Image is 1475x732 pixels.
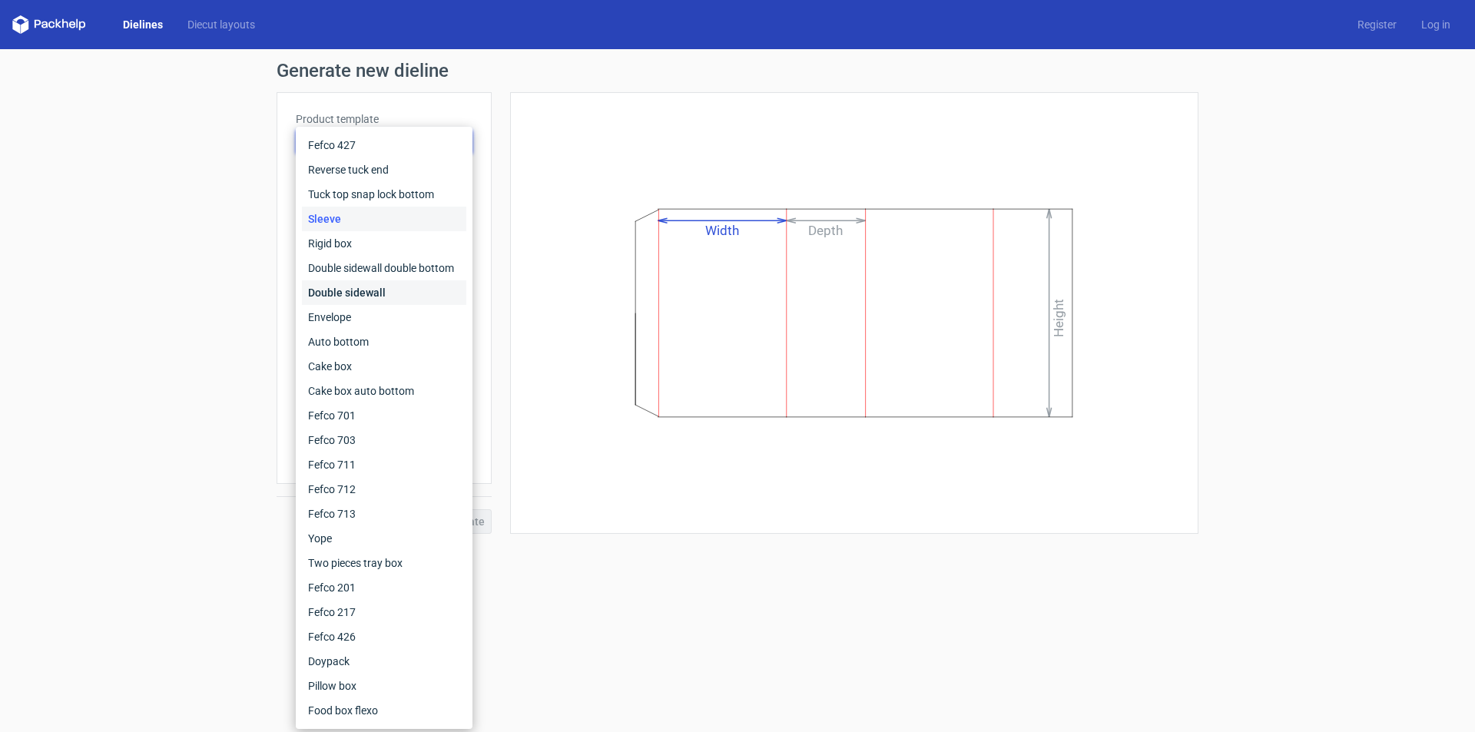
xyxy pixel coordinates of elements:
text: Height [1052,299,1067,337]
div: Sleeve [302,207,466,231]
div: Double sidewall [302,280,466,305]
div: Doypack [302,649,466,674]
div: Envelope [302,305,466,330]
div: Cake box [302,354,466,379]
div: Yope [302,526,466,551]
div: Fefco 701 [302,403,466,428]
div: Auto bottom [302,330,466,354]
div: Fefco 712 [302,477,466,502]
div: Two pieces tray box [302,551,466,575]
a: Log in [1409,17,1463,32]
div: Reverse tuck end [302,157,466,182]
div: Fefco 426 [302,624,466,649]
div: Fefco 217 [302,600,466,624]
div: Rigid box [302,231,466,256]
div: Fefco 713 [302,502,466,526]
div: Fefco 703 [302,428,466,452]
div: Fefco 201 [302,575,466,600]
div: Fefco 711 [302,452,466,477]
a: Dielines [111,17,175,32]
div: Tuck top snap lock bottom [302,182,466,207]
text: Width [706,223,740,238]
div: Fefco 427 [302,133,466,157]
div: Double sidewall double bottom [302,256,466,280]
text: Depth [809,223,844,238]
div: Cake box auto bottom [302,379,466,403]
div: Food box flexo [302,698,466,723]
a: Register [1345,17,1409,32]
div: Pillow box [302,674,466,698]
label: Product template [296,111,472,127]
a: Diecut layouts [175,17,267,32]
h1: Generate new dieline [277,61,1198,80]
